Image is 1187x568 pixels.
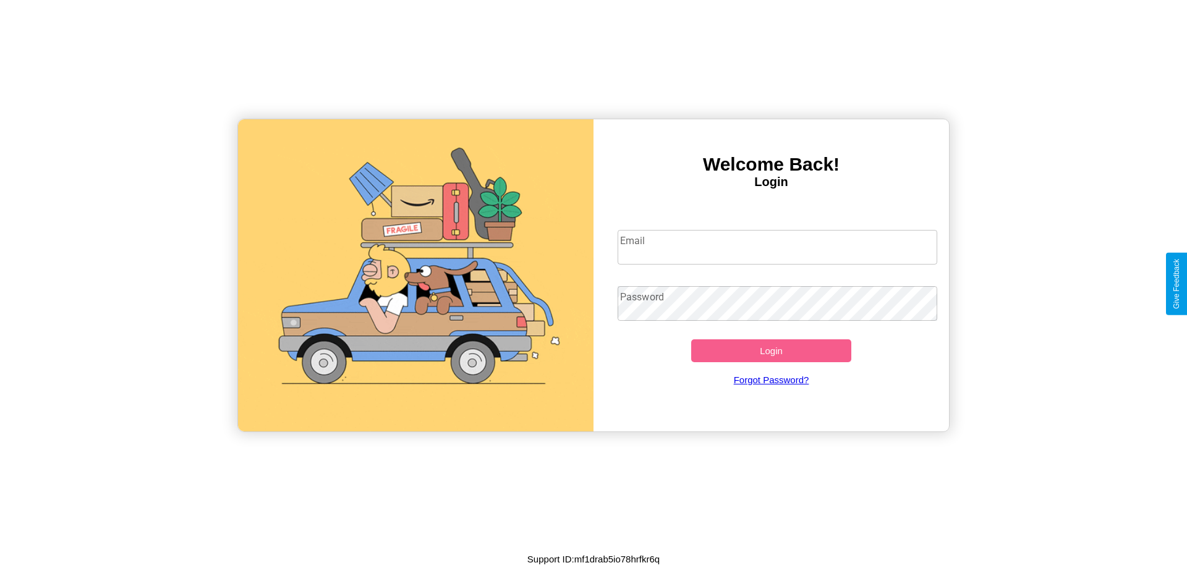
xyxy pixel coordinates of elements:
[593,175,949,189] h4: Login
[611,362,932,397] a: Forgot Password?
[527,551,660,567] p: Support ID: mf1drab5io78hrfkr6q
[691,339,851,362] button: Login
[593,154,949,175] h3: Welcome Back!
[1172,259,1181,309] div: Give Feedback
[238,119,593,431] img: gif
